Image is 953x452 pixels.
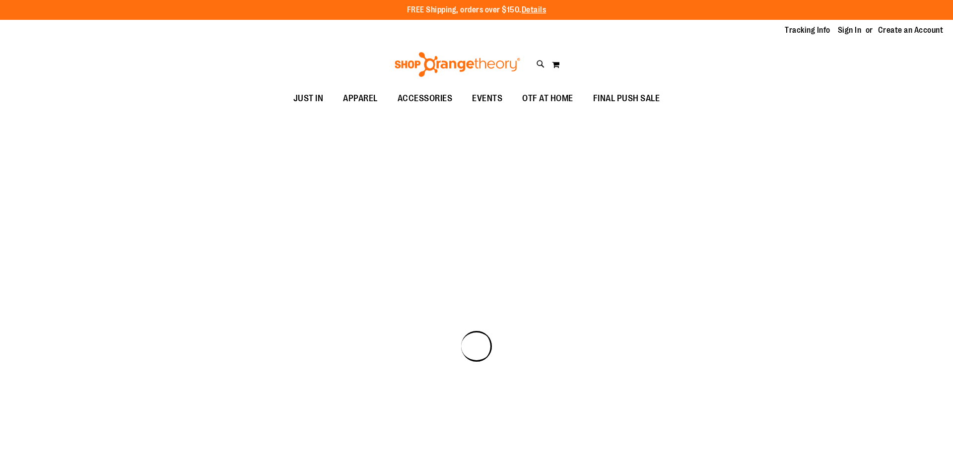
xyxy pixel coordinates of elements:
[398,87,453,110] span: ACCESSORIES
[583,87,670,110] a: FINAL PUSH SALE
[472,87,502,110] span: EVENTS
[512,87,583,110] a: OTF AT HOME
[283,87,334,110] a: JUST IN
[838,25,862,36] a: Sign In
[522,87,573,110] span: OTF AT HOME
[878,25,944,36] a: Create an Account
[593,87,660,110] span: FINAL PUSH SALE
[333,87,388,110] a: APPAREL
[522,5,546,14] a: Details
[293,87,324,110] span: JUST IN
[388,87,463,110] a: ACCESSORIES
[343,87,378,110] span: APPAREL
[393,52,522,77] img: Shop Orangetheory
[462,87,512,110] a: EVENTS
[407,4,546,16] p: FREE Shipping, orders over $150.
[785,25,830,36] a: Tracking Info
